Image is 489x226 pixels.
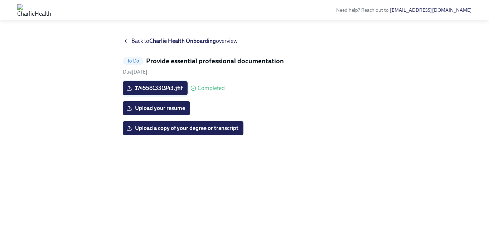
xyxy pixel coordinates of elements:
[336,7,472,13] span: Need help? Reach out to
[198,85,225,91] span: Completed
[128,125,238,132] span: Upload a copy of your degree or transcript
[146,56,284,66] h5: Provide essential professional documentation
[128,105,185,112] span: Upload your resume
[128,85,183,92] span: 1745581331943.jfif
[131,37,238,45] span: Back to overview
[123,58,143,64] span: To Do
[123,101,190,115] label: Upload your resume
[17,4,51,16] img: CharlieHealth
[123,69,147,75] span: Friday, August 22nd 2025, 9:00 am
[390,7,472,13] a: [EMAIL_ADDRESS][DOMAIN_NAME]
[123,37,366,45] a: Back toCharlie Health Onboardingoverview
[149,37,216,44] strong: Charlie Health Onboarding
[123,121,243,135] label: Upload a copy of your degree or transcript
[123,81,188,95] label: 1745581331943.jfif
